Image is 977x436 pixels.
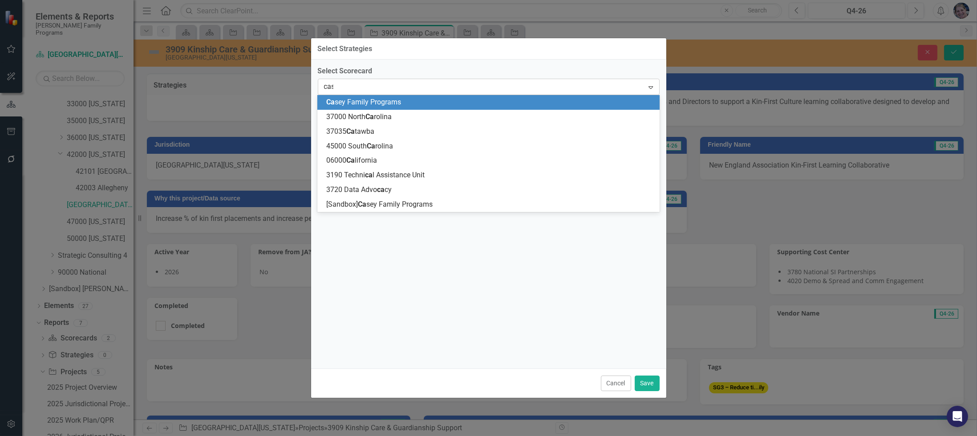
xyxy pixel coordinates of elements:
[367,142,375,150] span: Ca
[346,156,355,164] span: Ca
[326,156,377,164] span: 06000 lifornia
[365,112,374,121] span: Ca
[318,45,373,53] div: Select Strategies
[365,171,373,179] span: ca
[326,142,393,150] span: 45000 South rolina
[635,376,660,391] button: Save
[346,127,355,136] span: Ca
[947,406,968,427] div: Open Intercom Messenger
[358,200,366,208] span: Ca
[318,66,660,76] label: Select Scorecard
[326,98,401,106] span: sey Family Programs
[326,171,425,179] span: 3190 Techni l Assistance Unit
[601,376,631,391] button: Cancel
[326,185,392,194] span: 3720 Data Advo cy
[326,112,392,121] span: 37000 North rolina
[377,185,385,194] span: ca
[326,127,374,136] span: 37035 tawba
[326,200,433,208] span: [Sandbox] sey Family Programs
[326,98,335,106] span: Ca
